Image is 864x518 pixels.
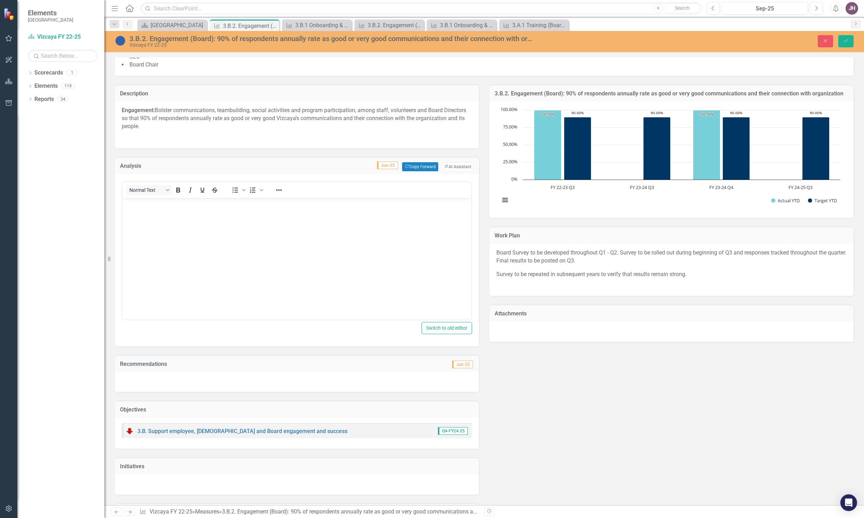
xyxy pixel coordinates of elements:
path: FY 24-25 Q3, 90. Target YTD. [802,117,830,180]
text: FY 23-24 Q4 [709,184,734,190]
div: 3.B.1 Onboarding & Training (Employees): 90% of post-curriculum survey responses reflect sense of... [295,21,350,30]
a: 3.B.2. Engagement (Volunteers): 90% of respondents annually rate as good or very good communicati... [356,21,422,30]
div: Numbered list [247,185,264,195]
span: Jun-25 [377,162,398,169]
button: JH [846,2,858,15]
button: View chart menu, Chart [500,195,510,205]
button: AI Assistant [442,162,474,171]
div: Open Intercom Messenger [840,494,857,511]
h3: Attachments [495,311,848,317]
text: FY 22-23 Q3 [551,184,575,190]
a: Vizcaya FY 22-25 [150,508,192,515]
h3: 3.B.2. Engagement (Board): 90% of respondents annually rate as good or very good communications a... [495,91,848,97]
div: 119 [61,83,75,89]
button: Block Normal Text [127,185,172,195]
button: Sep-25 [722,2,808,15]
text: 0% [511,176,518,182]
h3: Initiatives [120,463,474,470]
a: 3.B.1 Onboarding & Training: Develop and pilot learning management system [429,21,495,30]
a: [GEOGRAPHIC_DATA] [139,21,205,30]
text: 90.00% [730,110,742,115]
p: Survey to be repeated in subsequent years to verify that results remain strong. [496,269,847,280]
span: Search [675,5,690,11]
div: 3.B.2. Engagement (Board): 90% of respondents annually rate as good or very good communications a... [223,22,278,30]
a: 3.A.1 Training (Board): 100% receive training on equity and inclusion concepts [501,21,567,30]
a: 3.B.1 Onboarding & Training (Employees): 90% of post-curriculum survey responses reflect sense of... [284,21,350,30]
span: Normal Text [129,187,163,193]
a: Elements [34,82,58,90]
span: Board Chair [129,61,158,68]
a: 3.B. Support employee, [DEMOGRAPHIC_DATA] and Board engagement and success [137,428,347,434]
strong: Engagement: [122,107,155,113]
div: [GEOGRAPHIC_DATA] [151,21,205,30]
text: 75.00% [503,124,518,130]
div: Chart. Highcharts interactive chart. [496,107,847,211]
a: Vizcaya FY 22-25 [28,33,97,41]
button: Search [665,3,700,13]
div: 3.A.1 Training (Board): 100% receive training on equity and inclusion concepts [512,21,567,30]
span: Q4-FY24-25 [438,427,468,435]
path: FY 22-23 Q3, 100. Actual YTD. [534,110,561,180]
text: 90.00% [810,110,822,115]
p: Bolster communications, teambuilding, social activities and program participation, among staff, v... [122,107,472,132]
div: 3.B.2. Engagement (Volunteers): 90% of respondents annually rate as good or very good communicati... [368,21,422,30]
text: 90.00% [651,110,663,115]
div: Vizcaya FY 22-25 [129,42,534,48]
img: ClearPoint Strategy [3,8,16,21]
button: Underline [197,185,208,195]
p: Board Survey to be developed throughout Q1 - Q2. Survey to be rolled out during beginning of Q3 a... [496,249,847,266]
button: Italic [184,185,196,195]
div: 1 [66,70,78,76]
span: Jun-25 [452,361,473,368]
input: Search ClearPoint... [141,2,702,15]
path: FY 22-23 Q3, 90. Target YTD. [564,117,591,180]
text: 90.00% [571,110,584,115]
text: 25.00% [503,158,518,165]
text: FY 23-24 Q3 [630,184,654,190]
button: Show Actual YTD [771,197,800,204]
h3: Analysis [120,163,184,169]
g: Target YTD, bar series 2 of 2 with 4 bars. [564,117,830,180]
div: 3.B.1 Onboarding & Training: Develop and pilot learning management system [440,21,495,30]
path: FY 23-24 Q4, 100. Actual YTD. [693,110,720,180]
div: » » [139,508,479,516]
text: FY 24-25 Q3 [789,184,813,190]
a: Reports [34,95,54,103]
text: 50.00% [503,141,518,147]
button: Bold [172,185,184,195]
iframe: Rich Text Area [122,198,471,320]
button: Copy Forward [402,162,438,171]
a: Scorecards [34,69,63,77]
div: 3.B.2. Engagement (Board): 90% of respondents annually rate as good or very good communications a... [129,35,534,42]
h3: Recommendations [120,361,362,367]
button: Strikethrough [209,185,221,195]
button: Reveal or hide additional toolbar items [273,185,285,195]
path: FY 23-24 Q3, 90. Target YTD. [643,117,671,180]
text: 100.00% [699,112,714,117]
text: 100.00% [541,112,555,117]
div: 3.B.2. Engagement (Board): 90% of respondents annually rate as good or very good communications a... [222,508,564,515]
a: Measures [195,508,219,515]
path: FY 23-24 Q4, 90. Target YTD. [723,117,750,180]
span: Elements [28,9,73,17]
div: Bullet list [229,185,247,195]
button: Switch to old editor [422,322,472,334]
input: Search Below... [28,50,97,62]
small: [GEOGRAPHIC_DATA] [28,17,73,23]
h3: Objectives [120,407,474,413]
img: No Information [115,35,126,46]
h3: Description [120,91,474,97]
h3: Work Plan [495,233,848,239]
g: Actual YTD, bar series 1 of 2 with 4 bars. [534,110,801,180]
img: Below Plan [126,427,134,435]
svg: Interactive chart [496,107,844,211]
div: Sep-25 [724,5,806,13]
text: 100.00% [501,106,518,112]
button: Show Target YTD [808,197,837,204]
div: 34 [57,96,69,102]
